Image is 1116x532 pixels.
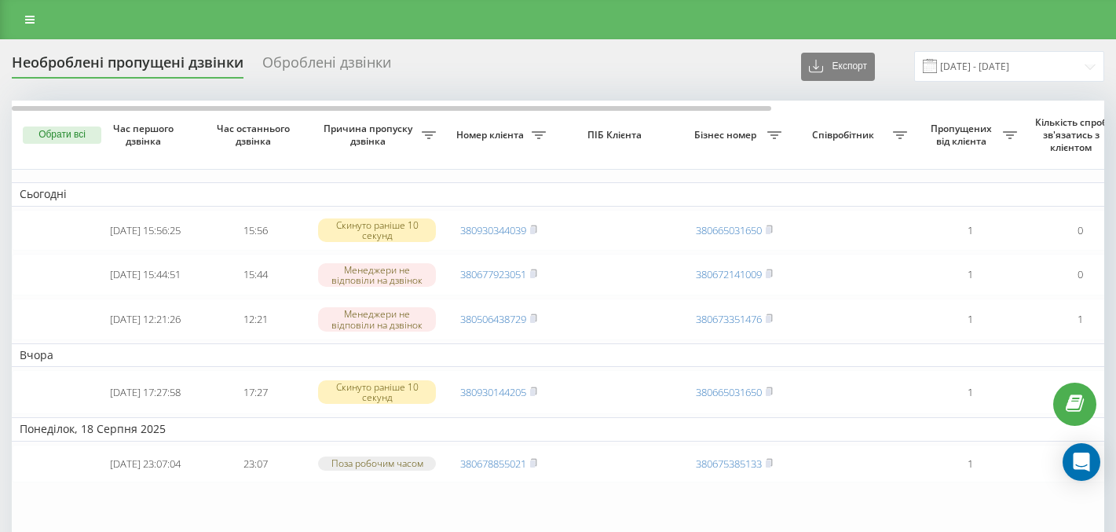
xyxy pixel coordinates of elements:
td: 23:07 [200,445,310,483]
td: 1 [915,210,1025,251]
span: Бізнес номер [687,129,767,141]
td: 17:27 [200,370,310,414]
span: Номер клієнта [452,129,532,141]
a: 380672141009 [696,267,762,281]
td: 12:21 [200,299,310,340]
div: Скинуто раніше 10 секунд [318,380,436,404]
a: 380506438729 [460,312,526,326]
a: 380673351476 [696,312,762,326]
div: Необроблені пропущені дзвінки [12,54,243,79]
a: 380677923051 [460,267,526,281]
td: [DATE] 15:44:51 [90,254,200,295]
span: Причина пропуску дзвінка [318,123,422,147]
span: Пропущених від клієнта [923,123,1003,147]
td: [DATE] 17:27:58 [90,370,200,414]
td: 15:56 [200,210,310,251]
span: Час першого дзвінка [103,123,188,147]
a: 380665031650 [696,223,762,237]
button: Обрати всі [23,127,101,144]
td: 1 [915,299,1025,340]
td: [DATE] 23:07:04 [90,445,200,483]
div: Менеджери не відповіли на дзвінок [318,307,436,331]
td: [DATE] 15:56:25 [90,210,200,251]
span: Кількість спроб зв'язатись з клієнтом [1033,116,1113,153]
a: 380675385133 [696,457,762,471]
td: 1 [915,254,1025,295]
a: 380678855021 [460,457,526,471]
div: Менеджери не відповіли на дзвінок [318,263,436,287]
span: Співробітник [797,129,893,141]
td: 15:44 [200,254,310,295]
div: Скинуто раніше 10 секунд [318,218,436,242]
div: Open Intercom Messenger [1063,443,1100,481]
div: Поза робочим часом [318,457,436,470]
td: [DATE] 12:21:26 [90,299,200,340]
span: ПІБ Клієнта [567,129,666,141]
a: 380665031650 [696,385,762,399]
div: Оброблені дзвінки [262,54,391,79]
span: Час останнього дзвінка [213,123,298,147]
a: 380930144205 [460,385,526,399]
button: Експорт [801,53,875,81]
td: 1 [915,370,1025,414]
td: 1 [915,445,1025,483]
a: 380930344039 [460,223,526,237]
